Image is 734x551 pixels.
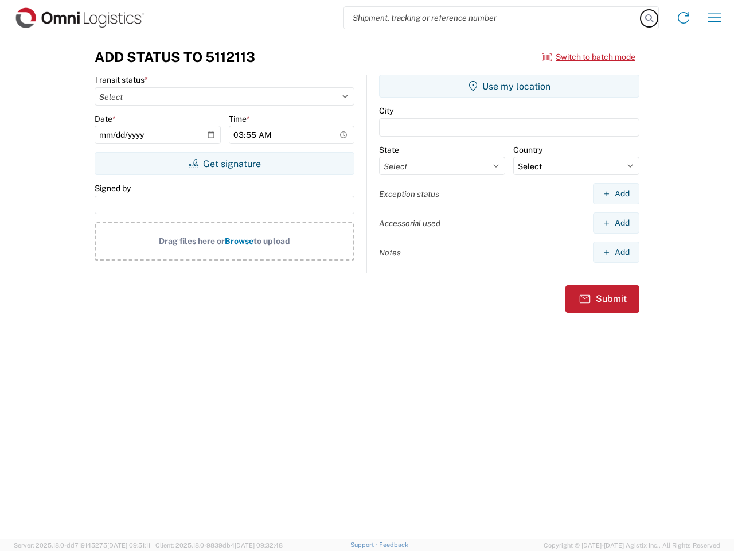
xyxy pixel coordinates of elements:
button: Submit [565,285,639,313]
span: Server: 2025.18.0-dd719145275 [14,542,150,549]
label: Notes [379,247,401,258]
h3: Add Status to 5112113 [95,49,255,65]
label: State [379,145,399,155]
label: Time [229,114,250,124]
button: Use my location [379,75,639,98]
span: to upload [253,236,290,246]
input: Shipment, tracking or reference number [344,7,641,29]
span: [DATE] 09:51:11 [107,542,150,549]
label: Signed by [95,183,131,193]
span: Browse [225,236,253,246]
a: Support [350,541,379,548]
button: Switch to batch mode [542,48,635,67]
button: Add [593,183,639,204]
button: Get signature [95,152,354,175]
label: Date [95,114,116,124]
span: [DATE] 09:32:48 [235,542,283,549]
a: Feedback [379,541,408,548]
label: Accessorial used [379,218,440,228]
span: Client: 2025.18.0-9839db4 [155,542,283,549]
label: Exception status [379,189,439,199]
label: City [379,106,393,116]
span: Drag files here or [159,236,225,246]
span: Copyright © [DATE]-[DATE] Agistix Inc., All Rights Reserved [544,540,720,550]
button: Add [593,242,639,263]
label: Transit status [95,75,148,85]
label: Country [513,145,542,155]
button: Add [593,212,639,234]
